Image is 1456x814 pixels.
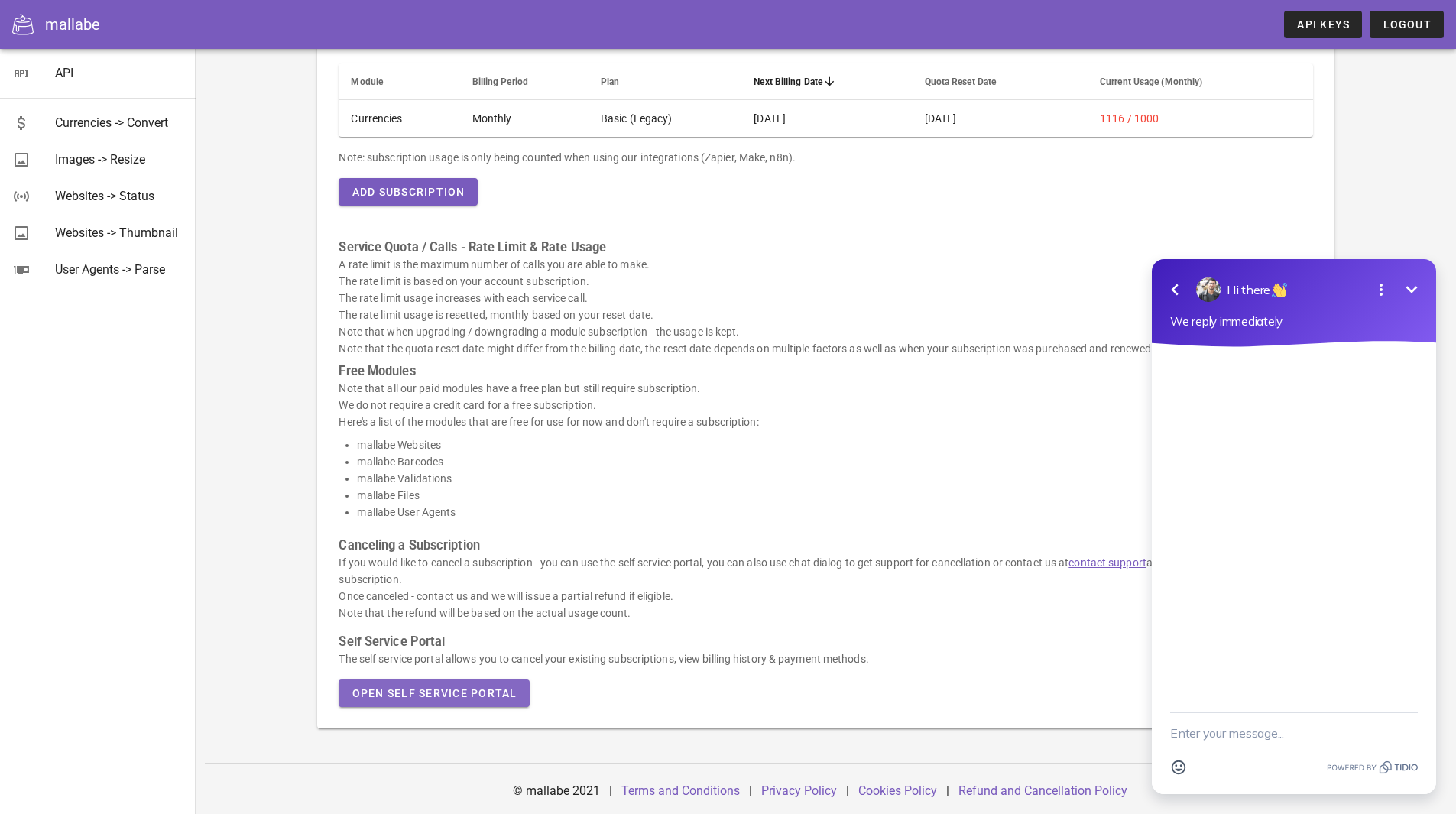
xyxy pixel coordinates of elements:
[55,66,183,80] div: API
[351,186,465,198] span: Add Subscription
[339,363,1312,380] h3: Free Modules
[351,76,383,87] span: Module
[339,380,1312,430] p: Note that all our paid modules have a free plan but still require subscription. We do not require...
[339,679,529,707] button: Open Self Service Portal
[913,63,1088,100] th: Quota Reset Date: Not sorted. Activate to sort ascending.
[858,783,937,798] a: Cookies Policy
[621,783,740,798] a: Terms and Conditions
[741,63,912,100] th: Next Billing Date: Sorted descending. Activate to remove sorting.
[45,13,100,36] div: mallabe
[339,149,1312,166] div: Note: subscription usage is only being counted when using our integrations (Zapier, Make, n8n).
[55,189,183,203] div: Websites -> Status
[958,783,1127,798] a: Refund and Cancellation Policy
[1296,18,1350,31] span: API Keys
[925,76,997,87] span: Quota Reset Date
[339,178,477,206] button: Add Subscription
[754,76,822,87] span: Next Billing Date
[357,436,1312,453] li: mallabe Websites
[357,453,1312,470] li: mallabe Barcodes
[472,76,528,87] span: Billing Period
[55,152,183,167] div: Images -> Resize
[55,225,183,240] div: Websites -> Thumbnail
[1068,556,1146,569] a: contact support
[1132,243,1456,814] iframe: Tidio Chat
[357,487,1312,504] li: mallabe Files
[460,63,589,100] th: Billing Period
[601,76,619,87] span: Plan
[589,63,741,100] th: Plan
[339,634,1312,650] h3: Self Service Portal
[460,100,589,137] td: Monthly
[55,115,183,130] div: Currencies -> Convert
[846,773,849,809] div: |
[339,537,1312,554] h3: Canceling a Subscription
[339,239,1312,256] h3: Service Quota / Calls - Rate Limit & Rate Usage
[357,470,1312,487] li: mallabe Validations
[761,783,837,798] a: Privacy Policy
[339,650,1312,667] p: The self service portal allows you to cancel your existing subscriptions, view billing history & ...
[339,100,459,137] td: Currencies
[1100,76,1202,87] span: Current Usage (Monthly)
[1382,18,1432,31] span: Logout
[1284,11,1362,38] a: API Keys
[1370,11,1444,38] button: Logout
[339,256,1312,357] p: A rate limit is the maximum number of calls you are able to make. The rate limit is based on your...
[1100,112,1159,125] span: 1116 / 1000
[946,773,949,809] div: |
[55,262,183,277] div: User Agents -> Parse
[351,687,517,699] span: Open Self Service Portal
[589,100,741,137] td: Basic (Legacy)
[357,504,1312,521] li: mallabe User Agents
[1088,63,1313,100] th: Current Usage (Monthly): Not sorted. Activate to sort ascending.
[913,100,1088,137] td: [DATE]
[749,773,752,809] div: |
[339,63,459,100] th: Module
[339,554,1312,621] p: If you would like to cancel a subscription - you can use the self service portal, you can also us...
[609,773,612,809] div: |
[741,100,912,137] td: [DATE]
[504,773,609,809] div: © mallabe 2021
